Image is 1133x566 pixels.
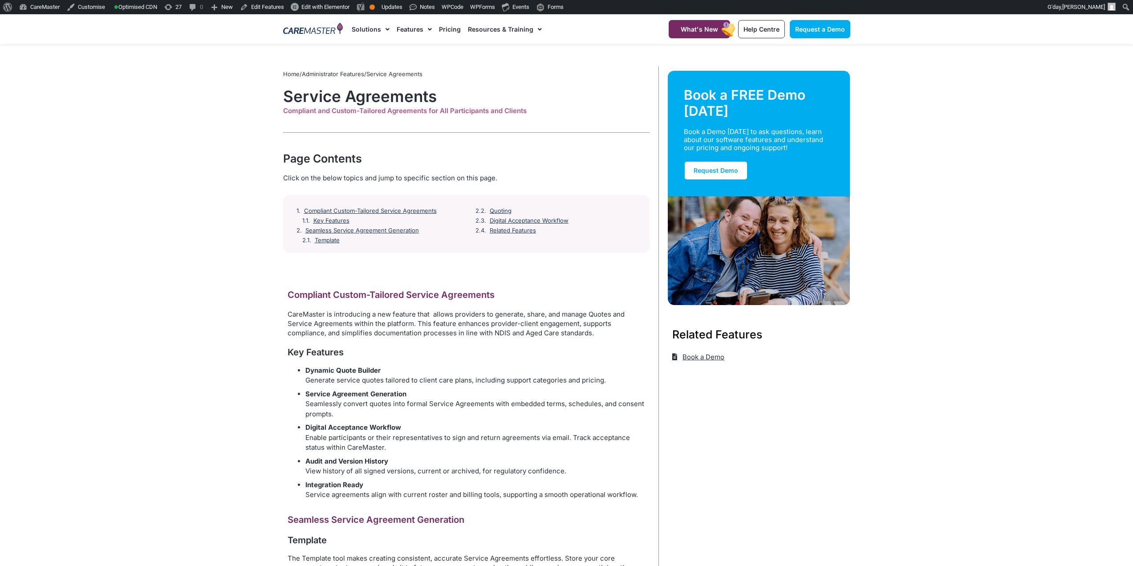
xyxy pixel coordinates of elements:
li: Service agreements align with current roster and billing tools, supporting a smooth operational w... [305,480,645,500]
a: Seamless Service Agreement Generation [305,227,419,234]
div: OK [370,4,375,10]
li: View history of all signed versions, current or archived, for regulatory confidence. [305,456,645,476]
a: Help Centre [738,20,785,38]
div: Compliant and Custom-Tailored Agreements for All Participants and Clients [283,107,650,115]
p: CareMaster is introducing a new feature that allows providers to generate, share, and manage Quot... [288,309,645,338]
span: Edit with Elementor [301,4,349,10]
a: Resources & Training [468,14,542,44]
a: Pricing [439,14,461,44]
li: Generate service quotes tailored to client care plans, including support categories and pricing. [305,366,645,386]
h2: Compliant Custom-Tailored Service Agreements [288,289,645,301]
span: Request a Demo [795,25,845,33]
h3: Key Features [288,346,645,358]
strong: Digital Acceptance Workflow [305,423,401,432]
h3: Related Features [672,326,846,342]
a: Administrator Features [302,70,364,77]
h2: Seamless Service Agreement Generation [288,514,645,525]
img: Support Worker and NDIS Participant out for a coffee. [668,196,850,305]
a: Book a Demo [672,350,725,364]
strong: Service Agreement Generation [305,390,406,398]
span: Request Demo [694,167,738,174]
div: Click on the below topics and jump to specific section on this page. [283,173,650,183]
span: Book a Demo [680,350,724,364]
strong: Integration Ready [305,480,363,489]
a: Home [283,70,300,77]
span: Help Centre [743,25,780,33]
a: Key Features [313,217,349,224]
a: Features [397,14,432,44]
span: [PERSON_NAME] [1062,4,1105,10]
span: What's New [681,25,718,33]
div: Page Contents [283,151,650,167]
h1: Service Agreements [283,87,650,106]
span: Service Agreements [366,70,422,77]
img: CareMaster Logo [283,23,343,36]
span: / / [283,70,422,77]
div: Book a FREE Demo [DATE] [684,87,834,119]
div: Book a Demo [DATE] to ask questions, learn about our software features and understand our pricing... [684,128,824,152]
strong: Dynamic Quote Builder [305,366,381,375]
a: Request a Demo [790,20,850,38]
a: Compliant Custom-Tailored Service Agreements [304,208,437,215]
a: Digital Acceptance Workflow [490,217,569,224]
strong: Audit and Version History [305,457,388,465]
a: Quoting [490,208,512,215]
h3: Template [288,534,645,546]
a: Template [315,208,513,240]
a: Solutions [352,14,390,44]
li: Seamlessly convert quotes into formal Service Agreements with embedded terms, schedules, and cons... [305,389,645,419]
li: Enable participants or their representatives to sign and return agreements via email. Track accep... [305,423,645,453]
a: Related Features [490,227,536,234]
nav: Menu [352,14,646,44]
a: Request Demo [684,161,748,180]
a: What's New [669,20,730,38]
